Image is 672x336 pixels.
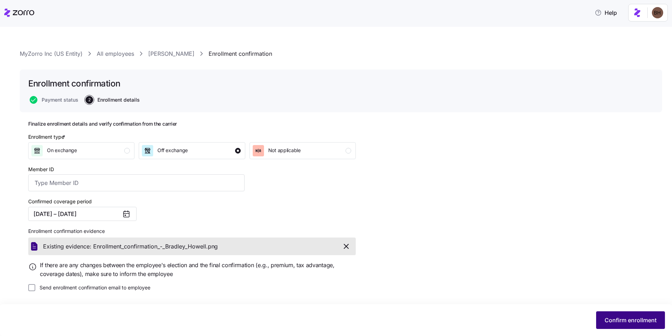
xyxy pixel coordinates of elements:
[20,49,83,58] a: MyZorro Inc (US Entity)
[605,316,656,324] span: Confirm enrollment
[40,261,356,278] span: If there are any changes between the employee's election and the final confirmation (e.g., premiu...
[97,49,134,58] a: All employees
[97,97,140,102] span: Enrollment details
[85,96,93,104] span: 2
[148,49,194,58] a: [PERSON_NAME]
[208,242,218,251] span: png
[209,49,272,58] a: Enrollment confirmation
[28,96,78,104] a: Payment status
[28,133,67,141] div: Enrollment type
[595,8,617,17] span: Help
[28,207,137,221] button: [DATE] – [DATE]
[42,97,78,102] span: Payment status
[596,311,665,329] button: Confirm enrollment
[30,96,78,104] button: Payment status
[28,174,245,191] input: Type Member ID
[652,7,663,18] img: c3c218ad70e66eeb89914ccc98a2927c
[85,96,140,104] button: 2Enrollment details
[157,147,188,154] span: Off exchange
[43,242,208,251] span: Existing evidence: Enrollment_confirmation_-_Bradley_Howell.
[28,166,54,173] label: Member ID
[28,198,92,205] label: Confirmed coverage period
[268,147,301,154] span: Not applicable
[28,228,105,235] span: Enrollment confirmation evidence
[84,96,140,104] a: 2Enrollment details
[35,284,150,291] label: Send enrollment confirmation email to employee
[589,6,623,20] button: Help
[28,121,356,127] h2: Finalize enrollment details and verify confirmation from the carrier
[28,78,120,89] h1: Enrollment confirmation
[47,147,77,154] span: On exchange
